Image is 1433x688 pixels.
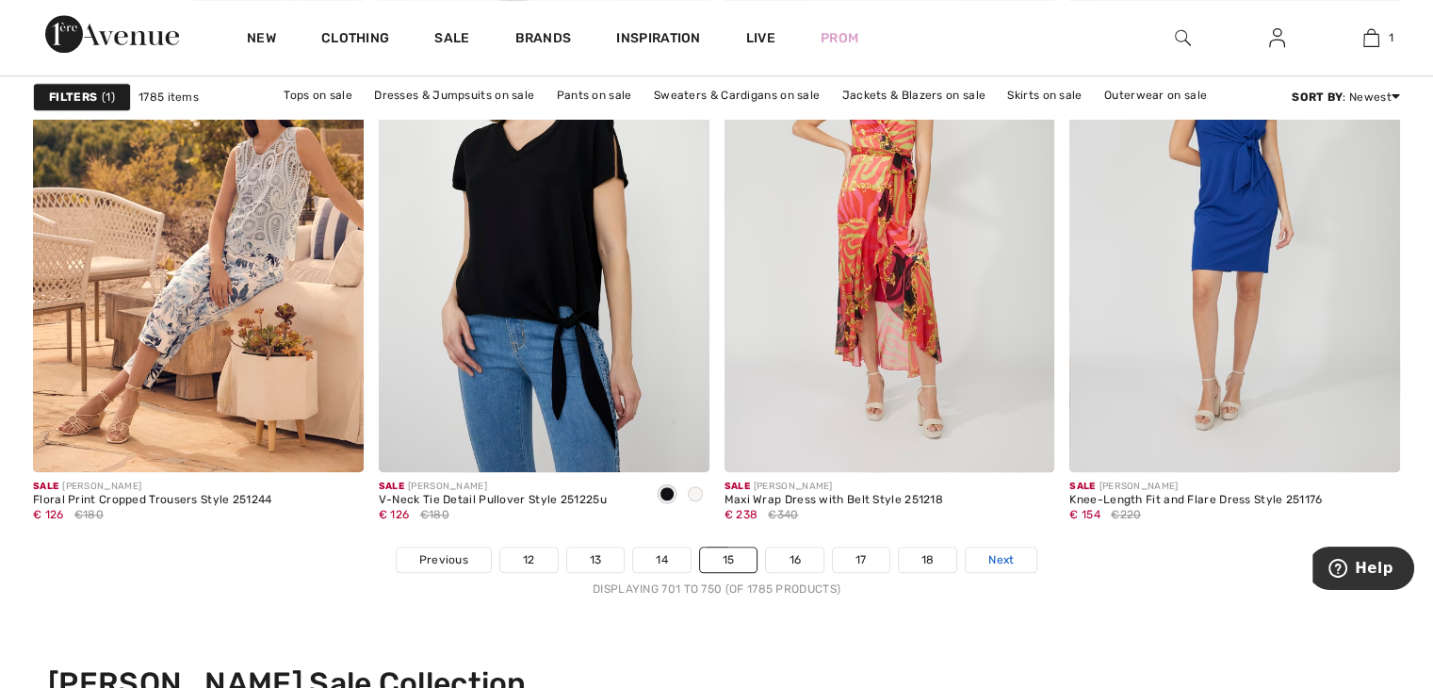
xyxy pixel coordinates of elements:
strong: Filters [49,89,97,106]
nav: Page navigation [33,547,1400,598]
a: 14 [633,548,691,572]
span: 1 [1389,29,1393,46]
span: €340 [768,506,798,523]
a: Pants on sale [547,83,642,107]
img: search the website [1175,26,1191,49]
img: 1ère Avenue [45,15,179,53]
a: Clothing [321,30,389,50]
span: Inspiration [616,30,700,50]
a: 16 [766,548,823,572]
a: Dresses & Jumpsuits on sale [365,83,544,107]
span: 1785 items [138,89,199,106]
div: Displaying 701 to 750 (of 1785 products) [33,581,1400,598]
a: Outerwear on sale [1095,83,1216,107]
a: 17 [833,548,889,572]
span: 1 [102,89,115,106]
img: My Bag [1363,26,1379,49]
a: 13 [567,548,625,572]
div: Knee-Length Fit and Flare Dress Style 251176 [1069,494,1322,507]
img: My Info [1269,26,1285,49]
a: Sale [434,30,469,50]
a: 15 [700,548,757,572]
span: Sale [379,481,404,492]
div: Maxi Wrap Dress with Belt Style 251218 [725,494,943,507]
span: Previous [419,551,468,568]
a: Previous [397,548,491,572]
span: Sale [33,481,58,492]
span: € 154 [1069,508,1100,521]
div: [PERSON_NAME] [379,480,607,494]
a: Tops on sale [274,83,362,107]
strong: Sort By [1292,90,1343,104]
span: Sale [1069,481,1095,492]
a: Brands [515,30,572,50]
span: € 126 [33,508,64,521]
a: 12 [500,548,558,572]
div: [PERSON_NAME] [725,480,943,494]
span: € 238 [725,508,758,521]
div: Black [653,480,681,511]
span: €180 [74,506,104,523]
a: Next [966,548,1036,572]
a: Sign In [1254,26,1300,50]
span: €180 [420,506,449,523]
span: Sale [725,481,750,492]
a: 18 [899,548,957,572]
span: € 126 [379,508,410,521]
a: New [247,30,276,50]
div: Off White [681,480,709,511]
a: 1 [1325,26,1417,49]
div: : Newest [1292,89,1400,106]
span: Next [988,551,1014,568]
a: Prom [821,28,858,48]
a: Skirts on sale [998,83,1091,107]
a: Jackets & Blazers on sale [833,83,996,107]
div: Floral Print Cropped Trousers Style 251244 [33,494,272,507]
iframe: Opens a widget where you can find more information [1312,547,1414,594]
a: Live [746,28,775,48]
div: [PERSON_NAME] [33,480,272,494]
div: V-Neck Tie Detail Pullover Style 251225u [379,494,607,507]
span: €220 [1111,506,1141,523]
div: [PERSON_NAME] [1069,480,1322,494]
a: Sweaters & Cardigans on sale [644,83,829,107]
